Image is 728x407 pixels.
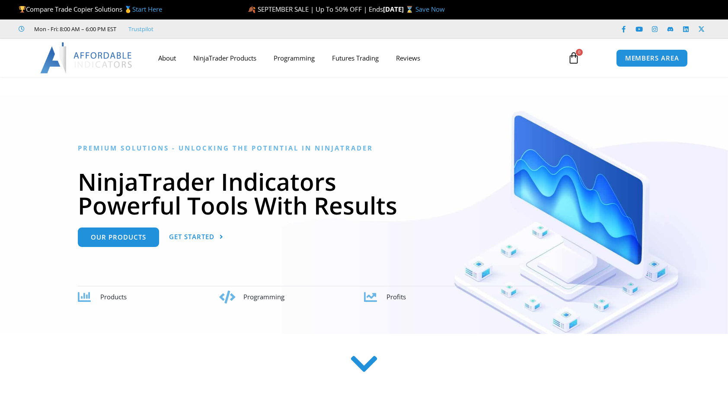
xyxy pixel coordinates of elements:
h1: NinjaTrader Indicators Powerful Tools With Results [78,170,651,217]
span: Our Products [91,234,146,240]
img: 🏆 [19,6,26,13]
img: LogoAI | Affordable Indicators – NinjaTrader [40,42,133,74]
span: Compare Trade Copier Solutions 🥇 [19,5,162,13]
a: Our Products [78,228,159,247]
a: About [150,48,185,68]
a: Reviews [387,48,429,68]
span: 🍂 SEPTEMBER SALE | Up To 50% OFF | Ends [248,5,383,13]
span: Get Started [169,234,214,240]
a: Trustpilot [128,24,153,34]
span: Mon - Fri: 8:00 AM – 6:00 PM EST [32,24,116,34]
nav: Menu [150,48,558,68]
strong: [DATE] ⌛ [383,5,415,13]
a: Start Here [132,5,162,13]
a: NinjaTrader Products [185,48,265,68]
a: Futures Trading [323,48,387,68]
a: Get Started [169,228,224,247]
a: Programming [265,48,323,68]
span: Profits [386,292,406,301]
span: Programming [243,292,284,301]
a: MEMBERS AREA [616,49,688,67]
h6: Premium Solutions - Unlocking the Potential in NinjaTrader [78,144,651,152]
a: 0 [555,45,593,71]
a: Save Now [415,5,445,13]
span: MEMBERS AREA [625,55,679,61]
span: 0 [576,49,583,56]
span: Products [100,292,127,301]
